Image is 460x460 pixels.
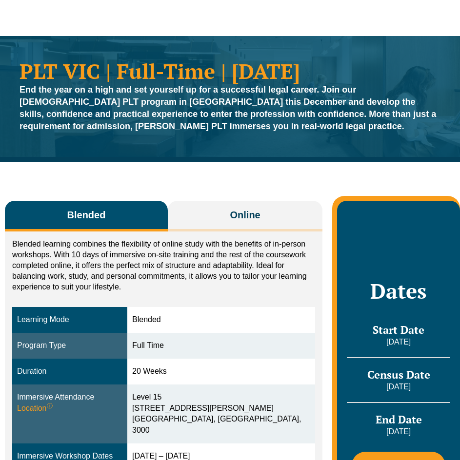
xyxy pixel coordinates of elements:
h2: Dates [347,279,450,303]
div: Program Type [17,340,122,351]
span: Census Date [367,367,430,382]
div: Level 15 [STREET_ADDRESS][PERSON_NAME] [GEOGRAPHIC_DATA], [GEOGRAPHIC_DATA], 3000 [132,392,310,436]
div: Full Time [132,340,310,351]
span: Location [17,403,53,414]
p: Blended learning combines the flexibility of online study with the benefits of in-person workshop... [12,239,315,292]
div: Immersive Attendance [17,392,122,414]
div: 20 Weeks [132,366,310,377]
p: [DATE] [347,337,450,347]
sup: ⓘ [47,402,53,409]
strong: End the year on a high and set yourself up for a successful legal career. Join our [DEMOGRAPHIC_D... [20,85,436,131]
div: Blended [132,314,310,326]
span: Blended [67,208,106,222]
h1: PLT VIC | Full-Time | [DATE] [20,60,440,81]
span: Start Date [373,323,424,337]
div: Learning Mode [17,314,122,326]
span: End Date [376,412,422,426]
div: Duration [17,366,122,377]
p: [DATE] [347,426,450,437]
span: Online [230,208,260,222]
p: [DATE] [347,382,450,392]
